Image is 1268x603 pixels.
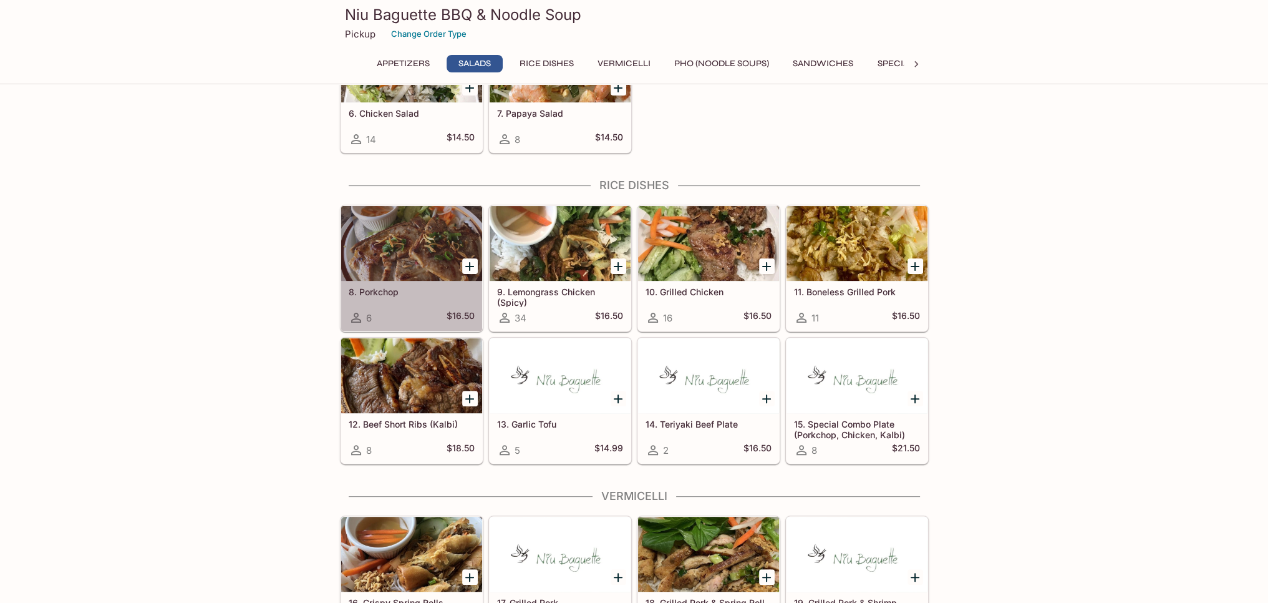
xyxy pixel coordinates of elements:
div: 16. Crispy Spring Rolls [341,517,482,592]
button: Salads [447,55,503,72]
span: 2 [663,444,669,456]
h5: 10. Grilled Chicken [646,287,772,297]
a: 9. Lemongrass Chicken (Spicy)34$16.50 [489,205,631,331]
span: 5 [515,444,520,456]
div: 7. Papaya Salad [490,27,631,102]
h4: Rice Dishes [340,179,929,192]
span: 6 [366,312,372,324]
span: 16 [663,312,672,324]
h5: 7. Papaya Salad [497,108,623,119]
button: Rice Dishes [513,55,581,72]
button: Add 19. Grilled Pork & Shrimp [907,569,923,585]
div: 14. Teriyaki Beef Plate [638,338,779,413]
h5: $18.50 [447,443,475,458]
h3: Niu Baguette BBQ & Noodle Soup [345,5,924,24]
span: 11 [811,312,819,324]
button: Add 16. Crispy Spring Rolls [462,569,478,585]
button: Specials [870,55,926,72]
span: 34 [515,312,526,324]
button: Add 17. Grilled Pork [611,569,626,585]
div: 15. Special Combo Plate (Porkchop, Chicken, Kalbi) [786,338,927,413]
button: Appetizers [370,55,437,72]
div: 18. Grilled Pork & Spring Roll [638,517,779,592]
h5: $16.50 [595,310,623,325]
h5: 8. Porkchop [349,287,475,297]
h5: 13. Garlic Tofu [497,419,623,429]
button: Vermicelli [591,55,657,72]
button: Pho (Noodle Soups) [667,55,776,72]
h5: $14.50 [447,132,475,147]
h5: 9. Lemongrass Chicken (Spicy) [497,287,623,307]
div: 17. Grilled Pork [490,517,631,592]
button: Sandwiches [786,55,860,72]
p: Pickup [345,28,375,40]
h5: $21.50 [892,443,920,458]
span: 8 [515,134,520,145]
a: 6. Chicken Salad14$14.50 [341,27,483,153]
h5: 15. Special Combo Plate (Porkchop, Chicken, Kalbi) [794,419,920,439]
a: 11. Boneless Grilled Pork11$16.50 [786,205,928,331]
button: Add 8. Porkchop [462,258,478,274]
h5: $16.50 [743,443,772,458]
a: 14. Teriyaki Beef Plate2$16.50 [637,338,780,464]
a: 13. Garlic Tofu5$14.99 [489,338,631,464]
h5: $14.99 [594,443,623,458]
h4: Vermicelli [340,489,929,503]
span: 8 [811,444,817,456]
div: 6. Chicken Salad [341,27,482,102]
a: 15. Special Combo Plate (Porkchop, Chicken, Kalbi)8$21.50 [786,338,928,464]
h5: 6. Chicken Salad [349,108,475,119]
button: Add 14. Teriyaki Beef Plate [759,391,775,406]
div: 13. Garlic Tofu [490,338,631,413]
h5: $16.50 [447,310,475,325]
div: 9. Lemongrass Chicken (Spicy) [490,206,631,281]
h5: $14.50 [595,132,623,147]
span: 8 [366,444,372,456]
button: Add 12. Beef Short Ribs (Kalbi) [462,391,478,406]
div: 19. Grilled Pork & Shrimp [786,517,927,592]
div: 12. Beef Short Ribs (Kalbi) [341,338,482,413]
button: Add 9. Lemongrass Chicken (Spicy) [611,258,626,274]
a: 7. Papaya Salad8$14.50 [489,27,631,153]
a: 10. Grilled Chicken16$16.50 [637,205,780,331]
button: Add 10. Grilled Chicken [759,258,775,274]
h5: 12. Beef Short Ribs (Kalbi) [349,419,475,429]
button: Add 15. Special Combo Plate (Porkchop, Chicken, Kalbi) [907,391,923,406]
a: 8. Porkchop6$16.50 [341,205,483,331]
h5: $16.50 [743,310,772,325]
div: 8. Porkchop [341,206,482,281]
span: 14 [366,134,376,145]
h5: $16.50 [892,310,920,325]
button: Add 11. Boneless Grilled Pork [907,258,923,274]
button: Add 6. Chicken Salad [462,80,478,96]
button: Add 7. Papaya Salad [611,80,626,96]
h5: 14. Teriyaki Beef Plate [646,419,772,429]
button: Change Order Type [385,24,472,44]
div: 10. Grilled Chicken [638,206,779,281]
h5: 11. Boneless Grilled Pork [794,287,920,297]
div: 11. Boneless Grilled Pork [786,206,927,281]
button: Add 13. Garlic Tofu [611,391,626,406]
button: Add 18. Grilled Pork & Spring Roll [759,569,775,585]
a: 12. Beef Short Ribs (Kalbi)8$18.50 [341,338,483,464]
